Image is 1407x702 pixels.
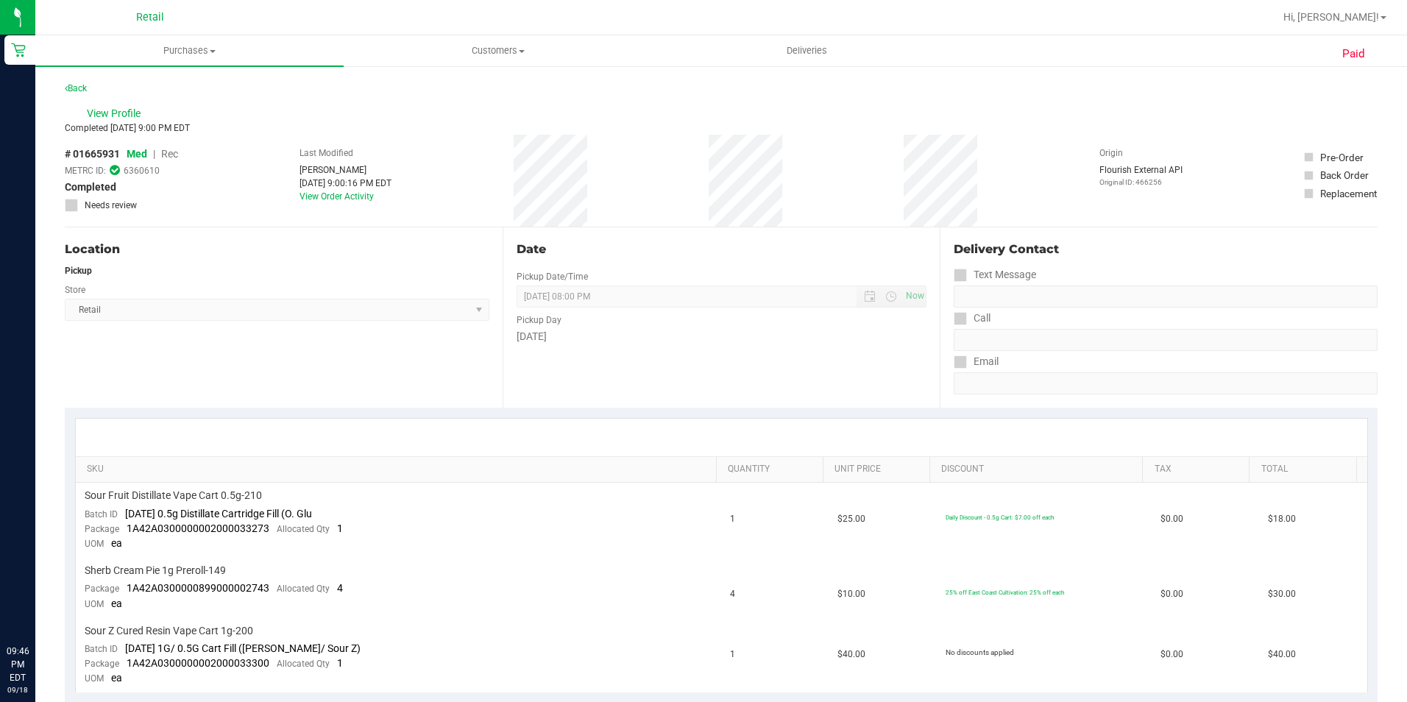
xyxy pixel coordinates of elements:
span: 1 [730,512,735,526]
span: Sour Z Cured Resin Vape Cart 1g-200 [85,624,253,638]
span: No discounts applied [946,648,1014,656]
p: 09:46 PM EDT [7,645,29,684]
span: 1A42A0300000899000002743 [127,582,269,594]
span: $30.00 [1268,587,1296,601]
span: 4 [337,582,343,594]
span: Allocated Qty [277,584,330,594]
span: $10.00 [837,587,865,601]
span: Batch ID [85,509,118,520]
label: Email [954,351,999,372]
label: Call [954,308,990,329]
span: 1 [730,648,735,662]
label: Pickup Date/Time [517,270,588,283]
span: # 01665931 [65,146,120,162]
span: Needs review [85,199,137,212]
span: 4 [730,587,735,601]
inline-svg: Retail [11,43,26,57]
span: Daily Discount - 0.5g Cart: $7.00 off each [946,514,1054,521]
span: Package [85,659,119,669]
span: Med [127,148,147,160]
a: Total [1261,464,1350,475]
span: [DATE] 1G/ 0.5G Cart Fill ([PERSON_NAME]/ Sour Z) [125,642,361,654]
span: Deliveries [767,44,847,57]
span: Purchases [35,44,344,57]
span: Completed [DATE] 9:00 PM EDT [65,123,190,133]
strong: Pickup [65,266,92,276]
a: Quantity [728,464,817,475]
a: SKU [87,464,710,475]
span: Batch ID [85,644,118,654]
a: Deliveries [653,35,961,66]
span: Retail [136,11,164,24]
a: View Order Activity [300,191,374,202]
span: $40.00 [837,648,865,662]
span: UOM [85,599,104,609]
span: 1 [337,522,343,534]
span: $18.00 [1268,512,1296,526]
span: Hi, [PERSON_NAME]! [1283,11,1379,23]
span: | [153,148,155,160]
span: View Profile [87,106,146,121]
span: Package [85,584,119,594]
div: Delivery Contact [954,241,1378,258]
span: $0.00 [1160,587,1183,601]
span: [DATE] 0.5g Distillate Cartridge Fill (O. Glu [125,508,312,520]
span: Sherb Cream Pie 1g Preroll-149 [85,564,226,578]
span: Allocated Qty [277,659,330,669]
label: Text Message [954,264,1036,286]
a: Discount [941,464,1137,475]
span: UOM [85,539,104,549]
label: Origin [1099,146,1123,160]
span: $0.00 [1160,512,1183,526]
span: $40.00 [1268,648,1296,662]
div: [PERSON_NAME] [300,163,391,177]
span: 6360610 [124,164,160,177]
div: [DATE] 9:00:16 PM EDT [300,177,391,190]
span: 1A42A0300000002000033300 [127,657,269,669]
span: $0.00 [1160,648,1183,662]
input: Format: (999) 999-9999 [954,329,1378,351]
label: Last Modified [300,146,353,160]
label: Store [65,283,85,297]
span: 1A42A0300000002000033273 [127,522,269,534]
div: Flourish External API [1099,163,1183,188]
span: 1 [337,657,343,669]
a: Back [65,83,87,93]
span: Completed [65,180,116,195]
div: Location [65,241,489,258]
span: Paid [1342,46,1365,63]
span: ea [111,598,122,609]
a: Unit Price [834,464,924,475]
span: 25% off East Coast Cultivation: 25% off each [946,589,1064,596]
span: UOM [85,673,104,684]
span: ea [111,537,122,549]
span: In Sync [110,163,120,177]
span: $25.00 [837,512,865,526]
span: Customers [344,44,651,57]
a: Customers [344,35,652,66]
div: [DATE] [517,329,927,344]
div: Back Order [1320,168,1369,182]
input: Format: (999) 999-9999 [954,286,1378,308]
span: ea [111,672,122,684]
span: Rec [161,148,178,160]
span: Sour Fruit Distillate Vape Cart 0.5g-210 [85,489,262,503]
p: 09/18 [7,684,29,695]
p: Original ID: 466256 [1099,177,1183,188]
span: Allocated Qty [277,524,330,534]
div: Replacement [1320,186,1377,201]
a: Tax [1155,464,1244,475]
div: Pre-Order [1320,150,1364,165]
label: Pickup Day [517,313,561,327]
span: Package [85,524,119,534]
a: Purchases [35,35,344,66]
span: METRC ID: [65,164,106,177]
div: Date [517,241,927,258]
